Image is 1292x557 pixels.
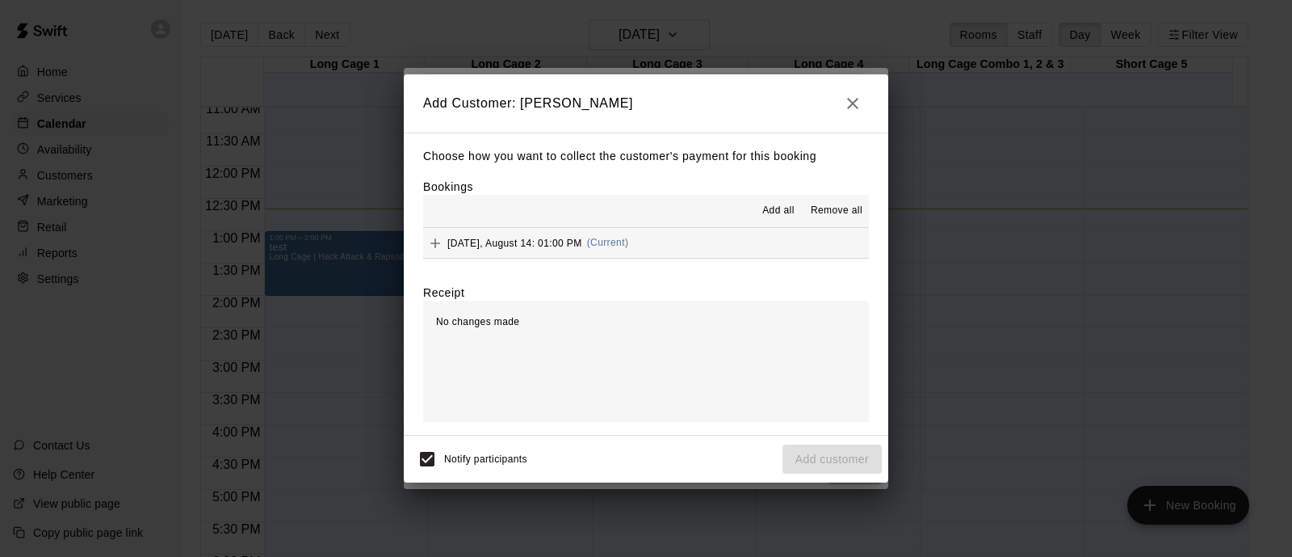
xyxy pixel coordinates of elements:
span: No changes made [436,316,519,327]
button: Add[DATE], August 14: 01:00 PM(Current) [423,228,869,258]
p: Choose how you want to collect the customer's payment for this booking [423,146,869,167]
span: Notify participants [444,454,527,465]
span: Add all [762,203,795,219]
label: Receipt [423,285,464,301]
label: Bookings [423,180,473,193]
button: Remove all [804,198,869,224]
button: Add all [753,198,804,224]
h2: Add Customer: [PERSON_NAME] [404,74,888,133]
span: Remove all [811,203,862,219]
span: [DATE], August 14: 01:00 PM [447,237,582,248]
span: Add [423,236,447,248]
span: (Current) [587,237,629,248]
